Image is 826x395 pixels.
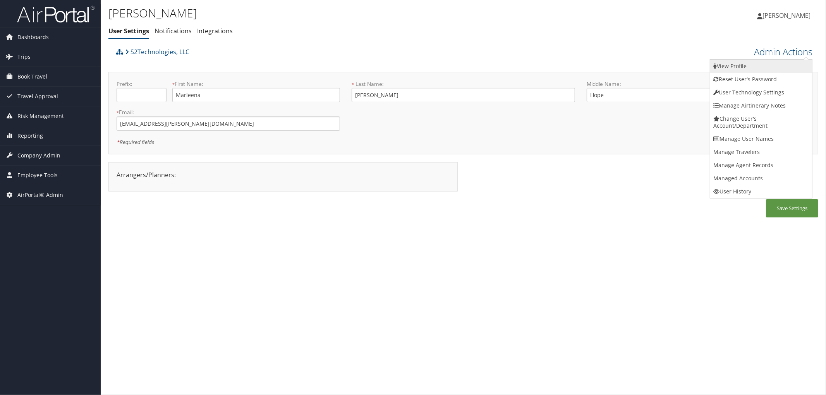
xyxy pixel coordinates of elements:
a: S2Technologies, LLC [125,44,189,60]
a: Manage User Names [710,132,812,145]
a: Change User's Account/Department [710,112,812,132]
label: Last Name: [352,80,575,88]
a: Manage Airtinerary Notes [710,99,812,112]
a: Admin Actions [754,45,812,58]
button: Save Settings [766,199,818,217]
span: Company Admin [17,146,60,165]
span: Employee Tools [17,166,58,185]
a: User History [710,185,812,198]
label: Prefix: [117,80,167,88]
label: Email: [117,108,340,116]
a: Reset User's Password [710,73,812,86]
a: Manage Travelers [710,145,812,159]
span: Dashboards [17,27,49,47]
span: Book Travel [17,67,47,86]
span: Risk Management [17,106,64,126]
img: airportal-logo.png [17,5,94,23]
a: Managed Accounts [710,172,812,185]
h1: [PERSON_NAME] [108,5,582,21]
a: User Technology Settings [710,86,812,99]
a: Manage Agent Records [710,159,812,172]
a: Notifications [155,27,192,35]
span: Trips [17,47,31,67]
a: [PERSON_NAME] [757,4,818,27]
em: Required fields [117,139,154,145]
label: Middle Name: [587,80,754,88]
span: [PERSON_NAME] [762,11,811,20]
div: Arrangers/Planners: [111,170,455,180]
a: View Profile [710,60,812,73]
a: Integrations [197,27,233,35]
label: First Name: [172,80,340,88]
span: Travel Approval [17,87,58,106]
span: Reporting [17,126,43,145]
a: User Settings [108,27,149,35]
span: AirPortal® Admin [17,185,63,205]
